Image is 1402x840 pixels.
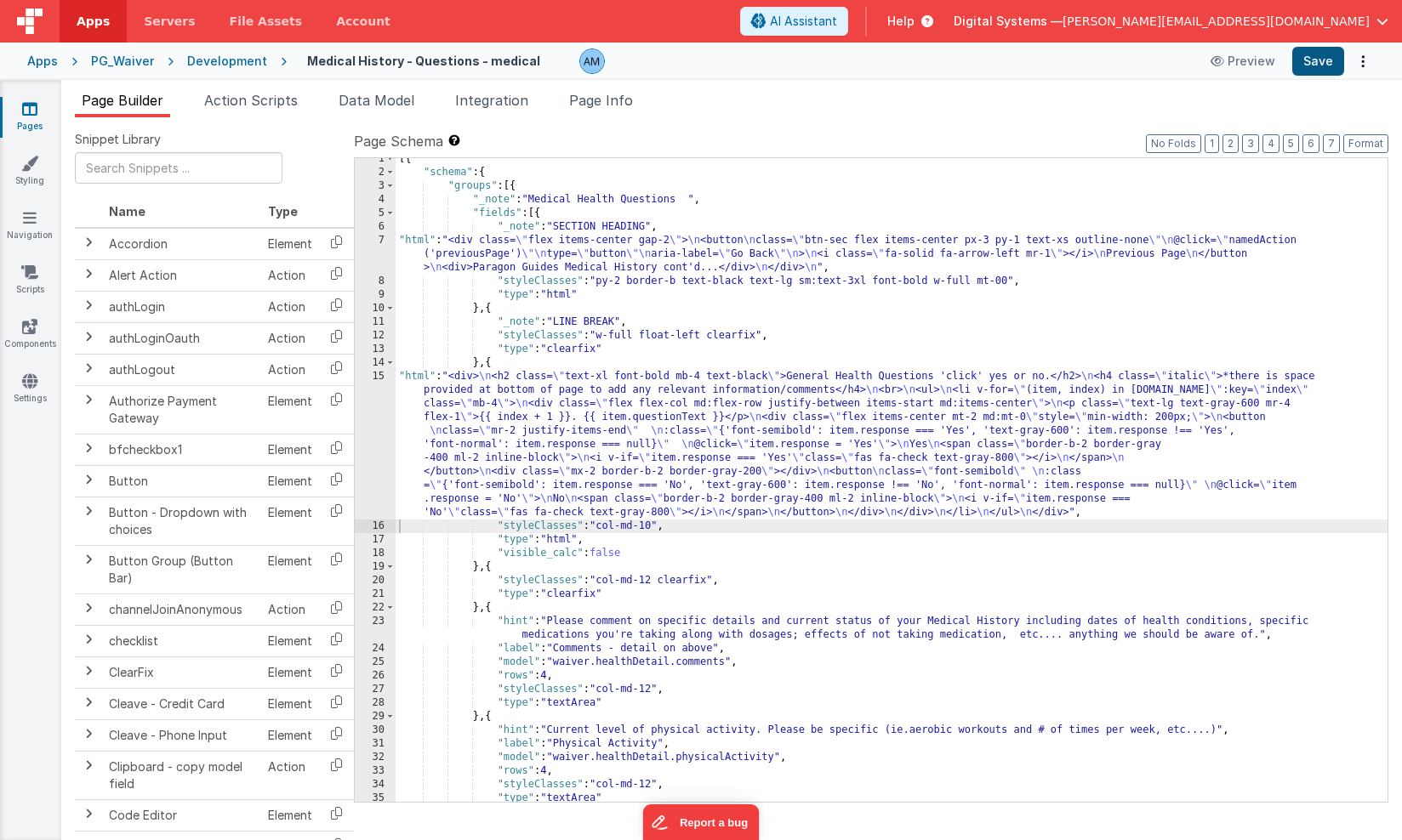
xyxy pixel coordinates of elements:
[355,547,396,560] div: 18
[355,710,396,724] div: 29
[355,533,396,547] div: 17
[102,656,261,688] td: ClearFix
[954,13,1063,30] span: Digital Systems —
[1242,134,1259,153] button: 3
[261,656,319,688] td: Element
[102,291,261,322] td: authLogin
[144,13,195,30] span: Servers
[1323,134,1340,153] button: 7
[355,288,396,302] div: 9
[355,302,396,315] div: 10
[102,354,261,385] td: authLogout
[230,13,303,30] span: File Assets
[355,275,396,288] div: 8
[355,792,396,805] div: 35
[355,329,396,343] div: 12
[339,92,414,109] span: Data Model
[355,764,396,778] div: 33
[1146,134,1201,153] button: No Folds
[355,343,396,356] div: 13
[1205,134,1219,153] button: 1
[261,625,319,656] td: Element
[954,13,1388,30] button: Digital Systems — [PERSON_NAME][EMAIL_ADDRESS][DOMAIN_NAME]
[569,92,633,109] span: Page Info
[355,615,396,642] div: 23
[102,434,261,465] td: bfcheckbox1
[75,131,161,148] span: Snippet Library
[354,131,443,151] span: Page Schema
[102,228,261,260] td: Accordion
[355,207,396,220] div: 5
[1283,134,1299,153] button: 5
[261,593,319,625] td: Action
[102,322,261,354] td: authLoginOauth
[261,688,319,719] td: Element
[102,751,261,799] td: Clipboard - copy model field
[355,778,396,792] div: 34
[102,385,261,434] td: Authorize Payment Gateway
[887,13,915,30] span: Help
[261,799,319,831] td: Element
[643,804,760,840] iframe: Marker.io feedback button
[261,228,319,260] td: Element
[355,356,396,370] div: 14
[102,497,261,545] td: Button - Dropdown with choices
[355,696,396,710] div: 28
[261,497,319,545] td: Element
[261,545,319,593] td: Element
[580,49,604,73] img: 82e8a68be27a4fca029c885efbeca2a8
[102,259,261,291] td: Alert Action
[102,545,261,593] td: Button Group (Button Bar)
[102,719,261,751] td: Cleave - Phone Input
[355,152,396,166] div: 1
[82,92,163,109] span: Page Builder
[261,719,319,751] td: Element
[355,193,396,207] div: 4
[770,13,837,30] span: AI Assistant
[355,751,396,764] div: 32
[261,751,319,799] td: Action
[1343,134,1388,153] button: Format
[355,179,396,193] div: 3
[261,434,319,465] td: Element
[204,92,298,109] span: Action Scripts
[1063,13,1370,30] span: [PERSON_NAME][EMAIL_ADDRESS][DOMAIN_NAME]
[355,656,396,669] div: 25
[1222,134,1239,153] button: 2
[261,291,319,322] td: Action
[307,54,540,67] h4: Medical History - Questions - medical
[27,53,58,70] div: Apps
[355,683,396,696] div: 27
[1351,49,1375,73] button: Options
[355,220,396,234] div: 6
[355,519,396,533] div: 16
[355,574,396,587] div: 20
[109,204,145,219] span: Name
[355,587,396,601] div: 21
[75,152,282,184] input: Search Snippets ...
[102,625,261,656] td: checklist
[355,166,396,179] div: 2
[187,53,267,70] div: Development
[102,593,261,625] td: channelJoinAnonymous
[102,688,261,719] td: Cleave - Credit Card
[740,7,848,36] button: AI Assistant
[1200,48,1285,75] button: Preview
[355,669,396,683] div: 26
[91,53,154,70] div: PG_Waiver
[355,234,396,275] div: 7
[355,642,396,656] div: 24
[102,799,261,831] td: Code Editor
[261,354,319,385] td: Action
[261,465,319,497] td: Element
[1302,134,1319,153] button: 6
[355,724,396,737] div: 30
[355,601,396,615] div: 22
[261,259,319,291] td: Action
[261,385,319,434] td: Element
[355,315,396,329] div: 11
[355,370,396,519] div: 15
[102,465,261,497] td: Button
[268,204,298,219] span: Type
[1262,134,1279,153] button: 4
